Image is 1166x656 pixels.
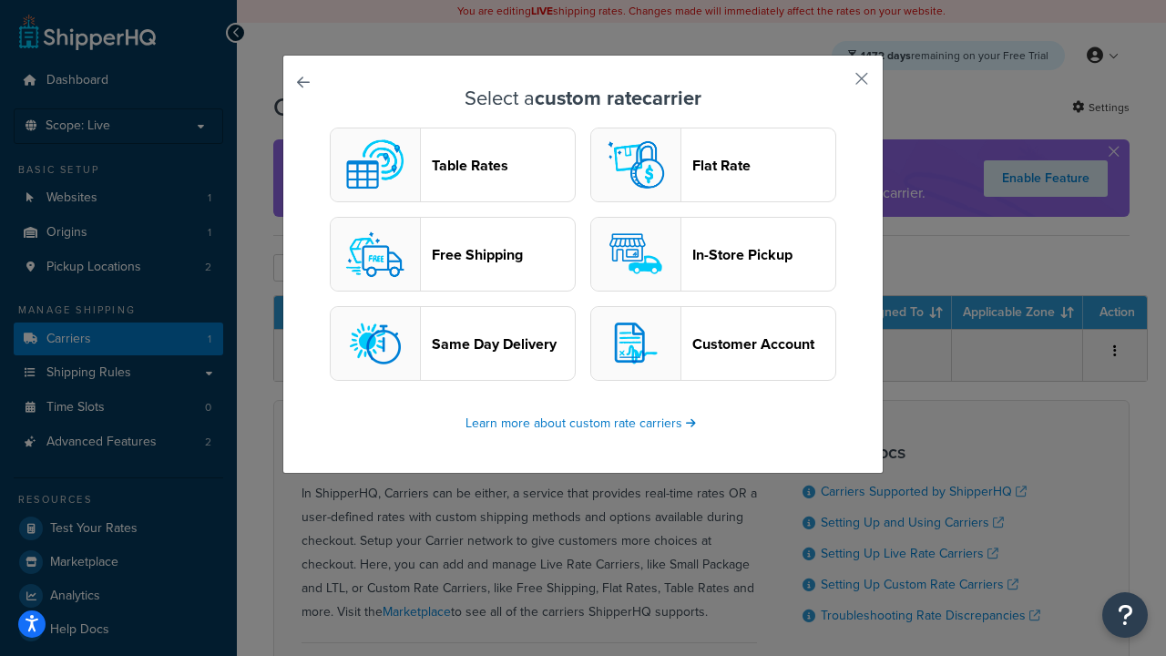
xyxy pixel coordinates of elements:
[599,307,672,380] img: customerAccount logo
[590,306,836,381] button: customerAccount logoCustomer Account
[1102,592,1148,638] button: Open Resource Center
[692,246,835,263] header: In-Store Pickup
[692,335,835,353] header: Customer Account
[432,157,575,174] header: Table Rates
[432,335,575,353] header: Same Day Delivery
[330,217,576,292] button: free logoFree Shipping
[339,307,412,380] img: sameday logo
[339,218,412,291] img: free logo
[535,83,701,113] strong: custom rate carrier
[465,414,701,433] a: Learn more about custom rate carriers
[599,128,672,201] img: flat logo
[599,218,672,291] img: pickup logo
[692,157,835,174] header: Flat Rate
[590,217,836,292] button: pickup logoIn-Store Pickup
[590,128,836,202] button: flat logoFlat Rate
[329,87,837,109] h3: Select a
[330,128,576,202] button: custom logoTable Rates
[339,128,412,201] img: custom logo
[330,306,576,381] button: sameday logoSame Day Delivery
[432,246,575,263] header: Free Shipping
